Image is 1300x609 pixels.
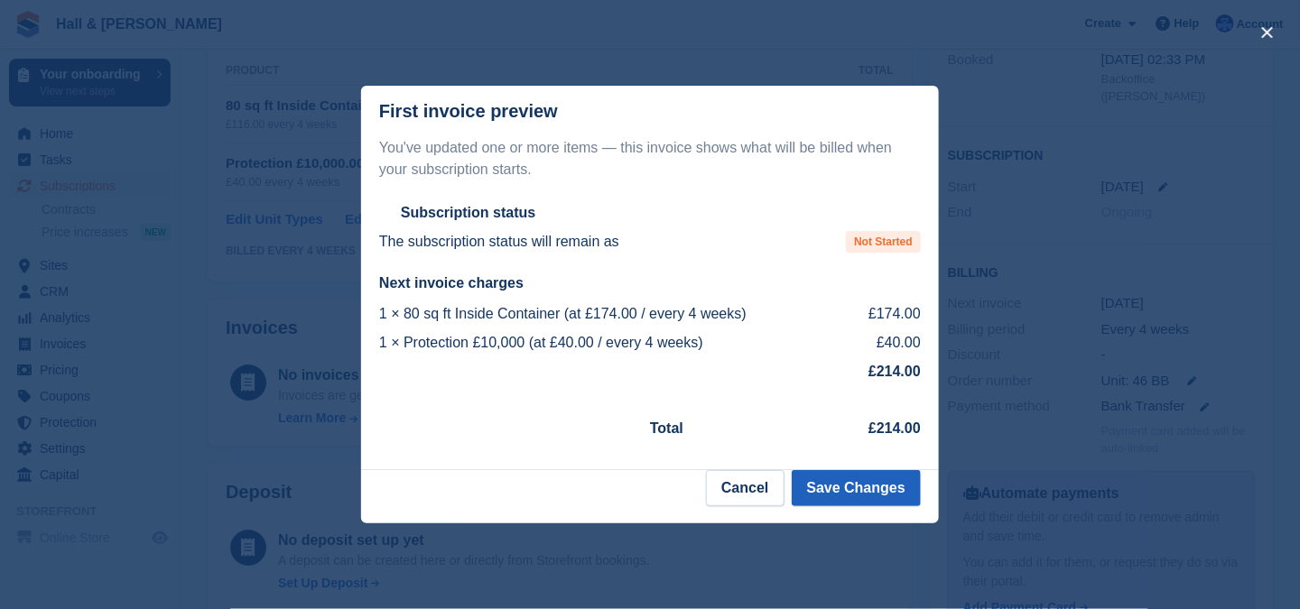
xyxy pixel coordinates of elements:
[379,300,853,328] td: 1 × 80 sq ft Inside Container (at £174.00 / every 4 weeks)
[853,328,921,357] td: £40.00
[846,231,921,253] span: Not Started
[379,101,558,122] p: First invoice preview
[401,204,535,222] h2: Subscription status
[1253,18,1282,47] button: close
[868,420,921,436] strong: £214.00
[650,420,683,436] strong: Total
[379,231,619,253] p: The subscription status will remain as
[379,274,921,292] h2: Next invoice charges
[379,137,921,180] p: You've updated one or more items — this invoice shows what will be billed when your subscription ...
[792,470,921,506] button: Save Changes
[853,300,921,328] td: £174.00
[706,470,784,506] button: Cancel
[868,364,921,379] strong: £214.00
[379,328,853,357] td: 1 × Protection £10,000 (at £40.00 / every 4 weeks)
